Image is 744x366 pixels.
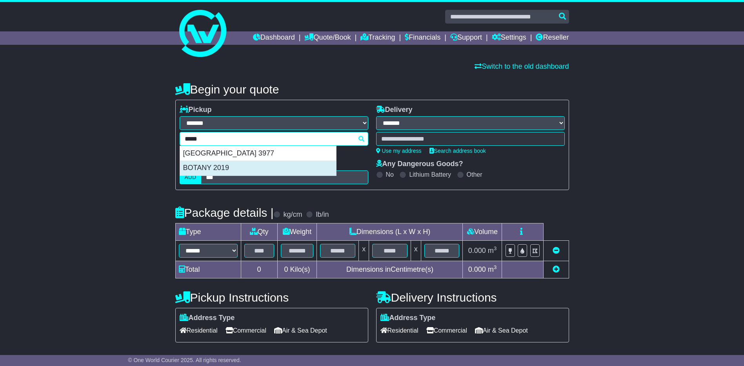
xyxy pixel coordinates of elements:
span: m [488,247,497,254]
span: Residential [380,324,418,337]
span: m [488,265,497,273]
td: Total [175,261,241,278]
label: Address Type [180,314,235,322]
label: No [386,171,394,178]
td: Dimensions (L x W x H) [317,223,463,241]
div: BOTANY 2019 [180,161,336,176]
label: kg/cm [283,210,302,219]
td: Weight [277,223,317,241]
td: Kilo(s) [277,261,317,278]
td: x [411,241,421,261]
span: Commercial [426,324,467,337]
label: Address Type [380,314,436,322]
a: Use my address [376,148,422,154]
a: Reseller [536,31,569,45]
label: Delivery [376,106,413,114]
span: Commercial [226,324,266,337]
h4: Delivery Instructions [376,291,569,304]
a: Search address book [429,148,486,154]
span: © One World Courier 2025. All rights reserved. [128,357,241,363]
sup: 3 [494,245,497,251]
td: Dimensions in Centimetre(s) [317,261,463,278]
typeahead: Please provide city [180,132,368,146]
td: x [359,241,369,261]
a: Support [450,31,482,45]
a: Dashboard [253,31,295,45]
div: [GEOGRAPHIC_DATA] 3977 [180,146,336,161]
sup: 3 [494,264,497,270]
span: Residential [180,324,218,337]
label: Lithium Battery [409,171,451,178]
label: Other [467,171,482,178]
td: Type [175,223,241,241]
span: 0.000 [468,247,486,254]
td: Volume [463,223,502,241]
a: Financials [405,31,440,45]
label: Pickup [180,106,212,114]
span: Air & Sea Depot [274,324,327,337]
a: Quote/Book [304,31,351,45]
h4: Begin your quote [175,83,569,96]
label: AUD [180,170,202,184]
a: Settings [492,31,526,45]
a: Tracking [360,31,395,45]
h4: Pickup Instructions [175,291,368,304]
span: 0 [284,265,288,273]
a: Add new item [553,265,560,273]
label: lb/in [316,210,329,219]
span: 0.000 [468,265,486,273]
td: 0 [241,261,277,278]
td: Qty [241,223,277,241]
a: Remove this item [553,247,560,254]
label: Any Dangerous Goods? [376,160,463,168]
a: Switch to the old dashboard [475,62,569,70]
span: Air & Sea Depot [475,324,528,337]
h4: Package details | [175,206,274,219]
